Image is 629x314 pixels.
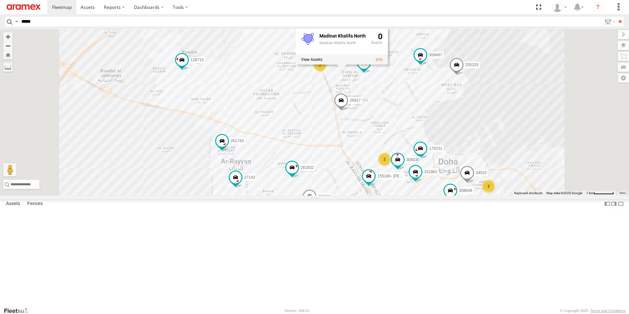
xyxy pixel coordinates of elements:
label: Measure [3,63,13,72]
span: 128715 [190,58,204,62]
label: Assets [3,199,23,208]
a: View fence details [376,57,383,62]
div: 0 [371,32,383,53]
span: 34533 [476,170,487,175]
span: 331862 [424,170,437,174]
span: 26917 [350,98,361,103]
a: Visit our Website [4,307,34,314]
div: Version: 308.01 [285,309,310,313]
div: 2 [314,58,327,71]
div: Madinat Khalifa North [319,41,366,45]
span: 256320 [318,194,331,199]
div: © Copyright 2025 - [560,309,625,313]
span: 179231 [429,146,442,151]
span: 308497 [429,53,442,58]
label: Dock Summary Table to the Right [611,199,617,209]
label: Search Filter Options [602,17,616,26]
span: 27143 [244,175,255,180]
div: 2 [378,153,391,166]
span: Map data ©2025 Google [546,191,582,195]
i: ? [592,2,603,13]
label: Fences [24,199,46,208]
span: 261743 [231,139,244,143]
a: Terms (opens in new tab) [619,192,626,195]
a: Terms and Conditions [591,309,625,313]
div: Fence Name - Madinat Khalifa North [319,34,366,39]
label: Hide Summary Table [617,199,624,209]
label: Map Settings [618,73,629,83]
label: View assets associated with this fence [301,57,322,62]
div: 2 [482,180,495,193]
button: Map Scale: 1 km per 58 pixels [584,191,616,196]
button: Zoom Home [3,50,13,59]
span: 308649 [459,188,472,193]
span: 1 km [586,191,593,195]
label: Search Query [14,17,19,26]
span: 261832 [301,165,314,170]
label: Dock Summary Table to the Left [604,199,611,209]
span: 155180- [PERSON_NAME] [377,174,425,178]
button: Drag Pegman onto the map to open Street View [3,163,16,176]
button: Zoom in [3,32,13,41]
button: Keyboard shortcuts [514,191,542,196]
img: aramex-logo.svg [7,4,41,10]
button: Zoom out [3,41,13,50]
div: Mohammed Fahim [550,2,569,12]
span: 255325 [465,63,478,67]
span: 308330 [406,157,419,162]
